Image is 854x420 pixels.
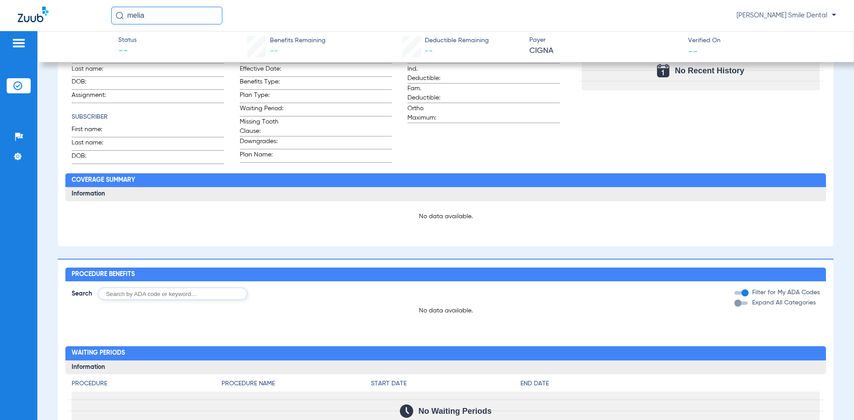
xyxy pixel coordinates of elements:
span: Deductible Remaining [425,36,489,45]
span: DOB: [72,152,115,164]
img: Calendar [657,64,669,77]
span: [PERSON_NAME] Smile Dental [737,11,836,20]
h4: Procedure [72,379,221,388]
iframe: Chat Widget [810,377,854,420]
img: Calendar [400,404,413,418]
p: No data available. [65,306,826,315]
input: Search for patients [111,7,222,24]
span: Verified On [688,36,839,45]
span: Missing Tooth Clause: [240,117,283,136]
span: Expand All Categories [752,300,816,306]
h2: Waiting Periods [65,346,826,360]
span: No Recent History [675,66,744,75]
p: No data available. [72,212,819,221]
span: Plan Name: [240,150,283,162]
span: Ind. Deductible: [407,64,451,83]
img: hamburger-icon [12,38,26,48]
span: Downgrades: [240,137,283,149]
span: Status [118,36,137,45]
span: Search [72,289,92,298]
span: -- [270,47,278,55]
h4: Procedure Name [222,379,371,388]
span: -- [688,46,698,56]
span: -- [425,47,433,55]
img: Search Icon [116,12,124,20]
span: Payer [529,36,681,45]
h3: Information [65,360,826,375]
span: First name: [72,125,115,137]
span: No Waiting Periods [419,407,491,416]
span: CIGNA [529,45,681,56]
app-breakdown-title: Procedure Name [222,379,371,392]
span: Assignment: [72,91,115,103]
span: -- [118,45,137,58]
app-breakdown-title: Start Date [371,379,520,392]
h3: Information [65,187,826,201]
span: Last name: [72,138,115,150]
label: Filter for My ADA Codes [750,288,820,297]
img: Zuub Logo [18,7,48,22]
input: Search by ADA code or keyword… [98,288,247,300]
span: Benefits Remaining [270,36,326,45]
app-breakdown-title: End Date [520,379,819,392]
span: Plan Type: [240,91,283,103]
span: DOB: [72,77,115,89]
span: Last name: [72,64,115,76]
h2: Coverage Summary [65,173,826,188]
h2: Procedure Benefits [65,268,826,282]
h4: End Date [520,379,819,388]
h4: Start Date [371,379,520,388]
h4: Subscriber [72,112,224,122]
span: Waiting Period: [240,104,283,116]
span: Fam. Deductible: [407,84,451,103]
span: Ortho Maximum: [407,104,451,123]
span: Benefits Type: [240,77,283,89]
span: Effective Date: [240,64,283,76]
app-breakdown-title: Procedure [72,379,221,392]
